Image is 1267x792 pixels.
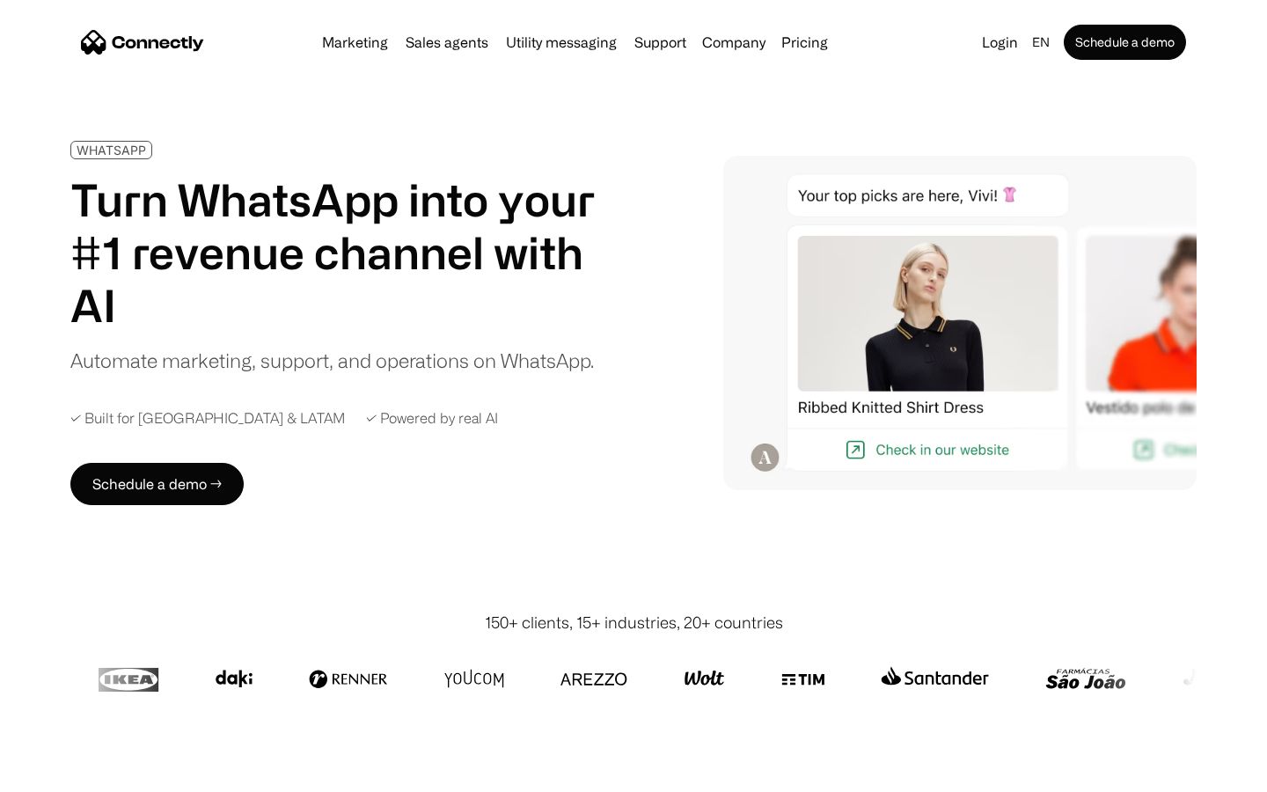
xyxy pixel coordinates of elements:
[70,173,616,332] h1: Turn WhatsApp into your #1 revenue channel with AI
[399,35,495,49] a: Sales agents
[1032,30,1050,55] div: en
[315,35,395,49] a: Marketing
[627,35,693,49] a: Support
[70,463,244,505] a: Schedule a demo →
[499,35,624,49] a: Utility messaging
[70,346,594,375] div: Automate marketing, support, and operations on WhatsApp.
[366,410,498,427] div: ✓ Powered by real AI
[975,30,1025,55] a: Login
[485,611,783,634] div: 150+ clients, 15+ industries, 20+ countries
[70,410,345,427] div: ✓ Built for [GEOGRAPHIC_DATA] & LATAM
[702,30,765,55] div: Company
[35,761,106,786] ul: Language list
[77,143,146,157] div: WHATSAPP
[18,759,106,786] aside: Language selected: English
[774,35,835,49] a: Pricing
[1064,25,1186,60] a: Schedule a demo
